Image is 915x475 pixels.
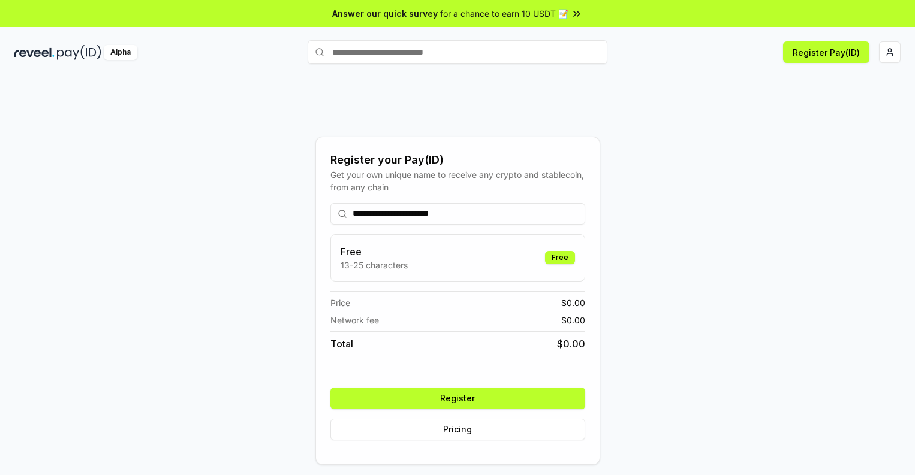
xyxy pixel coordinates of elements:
[783,41,869,63] button: Register Pay(ID)
[341,244,408,259] h3: Free
[440,7,568,20] span: for a chance to earn 10 USDT 📝
[330,419,585,440] button: Pricing
[330,337,353,351] span: Total
[545,251,575,264] div: Free
[57,45,101,60] img: pay_id
[561,297,585,309] span: $ 0.00
[341,259,408,271] p: 13-25 characters
[330,297,350,309] span: Price
[557,337,585,351] span: $ 0.00
[330,152,585,168] div: Register your Pay(ID)
[14,45,55,60] img: reveel_dark
[330,168,585,193] div: Get your own unique name to receive any crypto and stablecoin, from any chain
[330,314,379,326] span: Network fee
[330,388,585,409] button: Register
[104,45,137,60] div: Alpha
[561,314,585,326] span: $ 0.00
[332,7,438,20] span: Answer our quick survey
